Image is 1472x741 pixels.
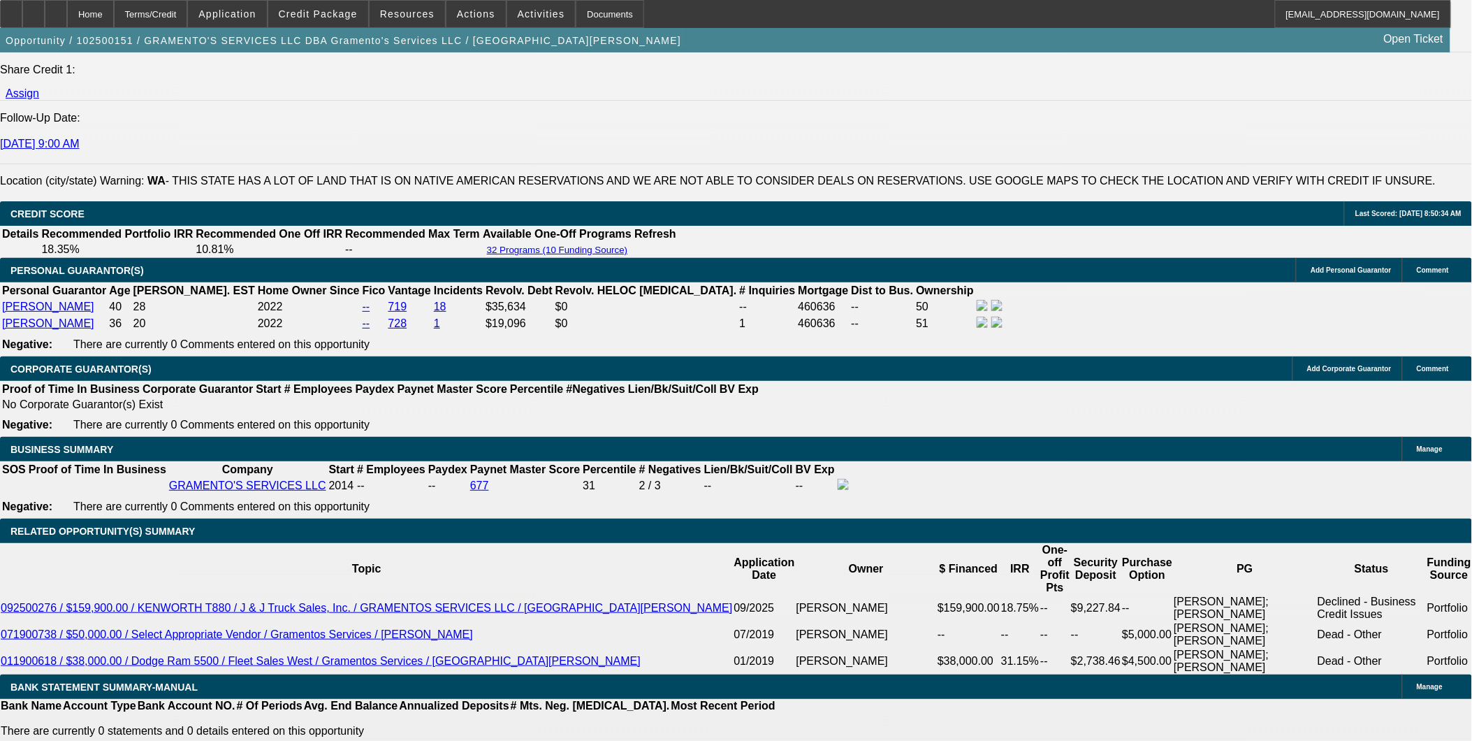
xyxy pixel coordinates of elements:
[1,398,765,412] td: No Corporate Guarantor(s) Exist
[798,316,850,331] td: 460636
[344,227,481,241] th: Recommended Max Term
[1417,365,1449,373] span: Comment
[434,301,446,312] a: 18
[720,383,759,395] b: BV Exp
[28,463,167,477] th: Proof of Time In Business
[457,8,495,20] span: Actions
[169,480,326,491] a: GRAMENTO'S SERVICES LLC
[1378,27,1449,51] a: Open Ticket
[937,648,1000,675] td: $38,000.00
[10,444,113,455] span: BUSINESS SUMMARY
[2,285,106,296] b: Personal Guarantor
[133,316,256,331] td: 20
[738,316,796,331] td: 1
[108,316,131,331] td: 36
[485,316,553,331] td: $19,096
[428,463,467,475] b: Paydex
[6,35,681,46] span: Opportunity / 102500151 / GRAMENTO'S SERVICES LLC DBA Gramento's Services LLC / [GEOGRAPHIC_DATA]...
[1,227,39,241] th: Details
[482,227,633,241] th: Available One-Off Programs
[147,175,1436,187] label: - THIS STATE HAS A LOT OF LAND THAT IS ON NATIVE AMERICAN RESERVATIONS AND WE ARE NOT ABLE TO CON...
[1040,648,1070,675] td: --
[1070,595,1121,621] td: $9,227.84
[1307,365,1392,373] span: Add Corporate Guarantor
[555,316,738,331] td: $0
[279,8,358,20] span: Credit Package
[1070,648,1121,675] td: $2,738.46
[796,648,938,675] td: [PERSON_NAME]
[357,463,425,475] b: # Employees
[1,382,140,396] th: Proof of Time In Business
[1121,621,1173,648] td: $5,000.00
[1070,543,1121,595] th: Security Deposit
[258,301,283,312] span: 2022
[380,8,435,20] span: Resources
[10,526,195,537] span: RELATED OPPORTUNITY(S) SUMMARY
[188,1,266,27] button: Application
[704,463,793,475] b: Lien/Bk/Suit/Coll
[483,244,632,256] button: 32 Programs (10 Funding Source)
[734,648,796,675] td: 01/2019
[510,699,671,713] th: # Mts. Neg. [MEDICAL_DATA].
[357,480,365,491] span: --
[796,543,938,595] th: Owner
[671,699,776,713] th: Most Recent Period
[1,463,27,477] th: SOS
[256,383,281,395] b: Start
[991,317,1003,328] img: linkedin-icon.png
[195,243,343,257] td: 10.81%
[704,478,794,494] td: --
[555,299,738,315] td: $0
[937,595,1000,621] td: $159,900.00
[1040,595,1070,621] td: --
[583,480,636,492] div: 31
[1000,543,1040,595] th: IRR
[1121,595,1173,621] td: --
[268,1,368,27] button: Credit Package
[796,463,835,475] b: BV Exp
[639,480,701,492] div: 2 / 3
[143,383,253,395] b: Corporate Guarantor
[510,383,563,395] b: Percentile
[567,383,626,395] b: #Negatives
[1417,683,1443,691] span: Manage
[518,8,565,20] span: Activities
[222,463,273,475] b: Company
[1173,648,1317,675] td: [PERSON_NAME]; [PERSON_NAME]
[507,1,576,27] button: Activities
[734,543,796,595] th: Application Date
[434,317,440,329] a: 1
[370,1,445,27] button: Resources
[303,699,399,713] th: Avg. End Balance
[485,299,553,315] td: $35,634
[628,383,717,395] b: Lien/Bk/Suit/Coll
[796,595,938,621] td: [PERSON_NAME]
[634,227,677,241] th: Refresh
[916,285,974,296] b: Ownership
[2,317,94,329] a: [PERSON_NAME]
[1355,210,1462,217] span: Last Scored: [DATE] 8:50:34 AM
[356,383,395,395] b: Paydex
[109,285,130,296] b: Age
[915,299,975,315] td: 50
[363,285,386,296] b: Fico
[137,699,236,713] th: Bank Account NO.
[1,628,473,640] a: 071900738 / $50,000.00 / Select Appropriate Vendor / Gramentos Services / [PERSON_NAME]
[977,300,988,311] img: facebook-icon.png
[195,227,343,241] th: Recommended One Off IRR
[1000,648,1040,675] td: 31.15%
[6,87,39,99] a: Assign
[470,463,580,475] b: Paynet Master Score
[1317,621,1427,648] td: Dead - Other
[388,285,431,296] b: Vantage
[328,478,355,494] td: 2014
[1427,595,1472,621] td: Portfolio
[977,317,988,328] img: facebook-icon.png
[852,285,914,296] b: Dist to Bus.
[446,1,506,27] button: Actions
[1417,266,1449,274] span: Comment
[583,463,636,475] b: Percentile
[851,299,914,315] td: --
[41,243,194,257] td: 18.35%
[147,175,166,187] b: WA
